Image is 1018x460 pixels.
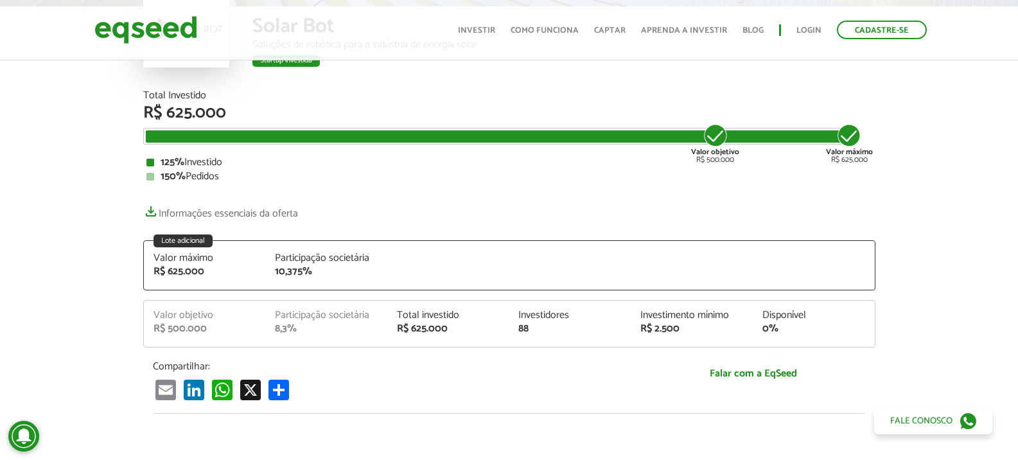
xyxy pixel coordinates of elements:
[154,234,213,247] div: Lote adicional
[153,360,622,373] p: Compartilhar:
[161,168,186,185] strong: 150%
[826,146,873,158] strong: Valor máximo
[161,154,184,171] strong: 125%
[94,13,197,47] img: EqSeed
[143,105,875,121] div: R$ 625.000
[511,26,579,35] a: Como funciona
[691,146,739,158] strong: Valor objetivo
[181,379,207,400] a: LinkedIn
[154,324,256,334] div: R$ 500.000
[691,123,739,164] div: R$ 500.000
[640,324,743,334] div: R$ 2.500
[640,310,743,321] div: Investimento mínimo
[154,253,256,263] div: Valor máximo
[874,407,992,434] a: Fale conosco
[518,310,621,321] div: Investidores
[796,26,821,35] a: Login
[397,324,500,334] div: R$ 625.000
[594,26,626,35] a: Captar
[742,26,764,35] a: Blog
[762,310,865,321] div: Disponível
[209,379,235,400] a: WhatsApp
[143,91,875,101] div: Total Investido
[154,267,256,277] div: R$ 625.000
[397,310,500,321] div: Total investido
[154,310,256,321] div: Valor objetivo
[143,201,298,219] a: Informações essenciais da oferta
[641,360,866,387] a: Falar com a EqSeed
[826,123,873,164] div: R$ 625.000
[275,267,378,277] div: 10,375%
[252,55,320,67] div: Startup investida
[518,324,621,334] div: 88
[275,253,378,263] div: Participação societária
[837,21,927,39] a: Cadastre-se
[762,324,865,334] div: 0%
[275,310,378,321] div: Participação societária
[146,172,872,182] div: Pedidos
[146,157,872,168] div: Investido
[641,26,727,35] a: Aprenda a investir
[266,379,292,400] a: Compartilhar
[275,324,378,334] div: 8,3%
[458,26,495,35] a: Investir
[238,379,263,400] a: X
[153,379,179,400] a: Email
